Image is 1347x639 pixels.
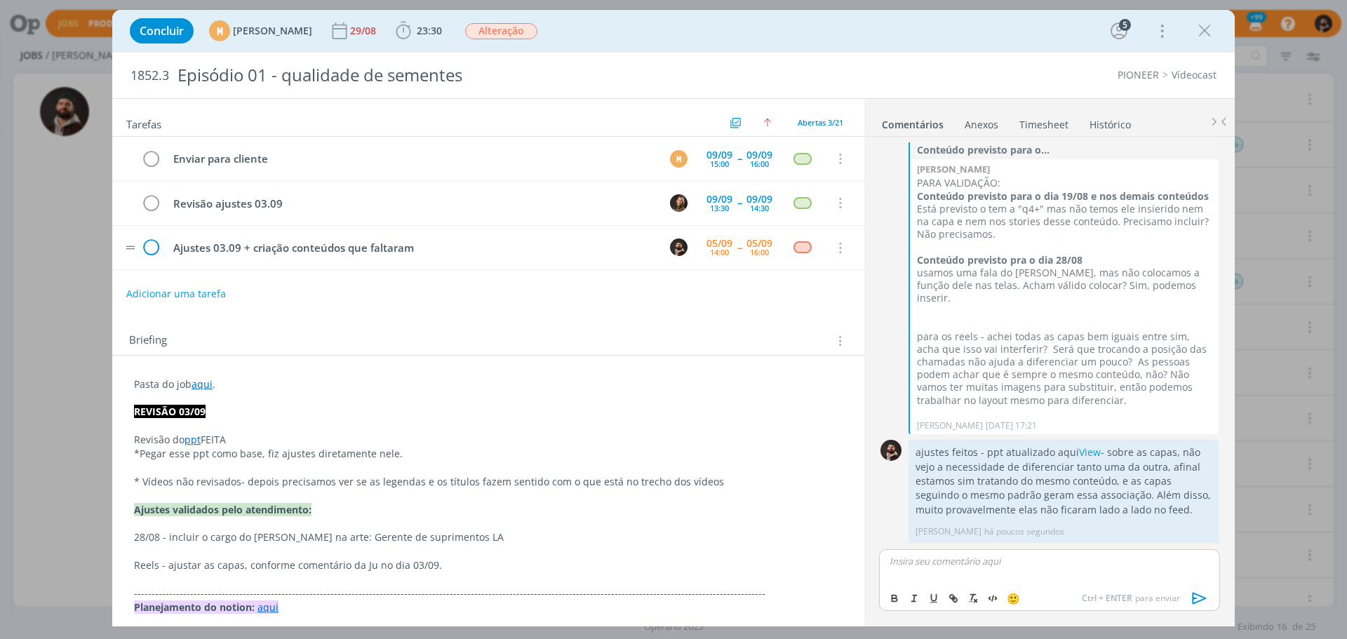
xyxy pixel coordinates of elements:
[126,281,227,307] button: Adicionar uma tarefa
[134,377,843,391] p: Pasta do job .
[917,330,1212,407] p: para os reels - achei todas as capas bem iguais entre sim, acha que isso vai interferir? Será que...
[1108,20,1130,42] button: 5
[917,203,1212,241] p: Está previsto o tem a "q4+" mas não temos ele insierido nem na capa e nem nos stories desse conte...
[798,117,843,128] span: Abertas 3/21
[134,600,255,614] strong: Planejamento do notion:
[257,600,279,614] a: aqui
[917,177,1212,189] p: PARA VALIDAÇÃO:
[465,23,537,39] span: Alteração
[668,148,689,169] button: M
[464,22,538,40] button: Alteração
[417,24,442,37] span: 23:30
[140,25,184,36] span: Concluir
[737,243,742,253] span: --
[134,405,206,418] strong: REVISÃO 03/09
[750,248,769,256] div: 16:00
[984,525,1064,538] span: há poucos segundos
[710,160,729,168] div: 15:00
[917,267,1212,305] p: usamos uma fala do [PERSON_NAME], mas não colocamos a função dele nas telas. Acham válido colocar...
[746,150,772,160] div: 09/09
[126,245,135,250] img: drag-icon.svg
[670,238,688,256] img: D
[880,440,902,461] img: D
[706,194,732,204] div: 09/09
[130,18,194,43] button: Concluir
[916,525,981,538] p: [PERSON_NAME]
[710,248,729,256] div: 14:00
[916,445,1212,517] p: ajustes feitos - ppt atualizado aqui - sobre as capas, não vejo a necessidade de diferenciar tant...
[706,150,732,160] div: 09/09
[670,150,688,168] div: M
[392,20,445,42] button: 23:30
[881,112,944,132] a: Comentários
[917,419,983,432] p: [PERSON_NAME]
[710,204,729,212] div: 13:30
[917,163,990,175] b: [PERSON_NAME]
[192,377,213,391] a: aqui
[668,237,689,258] button: D
[746,238,772,248] div: 05/09
[1082,592,1135,605] span: Ctrl + ENTER
[668,192,689,213] button: J
[965,118,998,132] div: Anexos
[167,239,657,257] div: Ajustes 03.09 + criação conteúdos que faltaram
[167,150,657,168] div: Enviar para cliente
[134,558,843,572] p: Reels - ajustar as capas, conforme comentário da Ju no dia 03/09.
[172,58,758,93] div: Episódio 01 - qualidade de sementes
[1119,19,1131,31] div: 5
[917,143,1050,156] strong: Conteúdo previsto para o...
[134,503,311,516] strong: Ajustes validados pelo atendimento:
[350,26,379,36] div: 29/08
[737,198,742,208] span: --
[112,10,1235,626] div: dialog
[134,433,843,447] p: Revisão do FEITA
[1172,68,1217,81] a: Vídeocast
[129,332,167,350] span: Briefing
[134,586,843,600] p: -------------------------------------------------------------------------------------------------...
[167,195,657,213] div: Revisão ajustes 03.09
[750,160,769,168] div: 16:00
[1082,592,1180,605] span: para enviar
[1007,591,1020,605] span: 🙂
[917,189,1209,203] strong: Conteúdo previsto para o dia 19/08 e nos demais conteúdos
[1118,68,1159,81] a: PIONEER
[134,475,843,489] p: * Vídeos não revisados- depois precisamos ver se as legendas e os títulos fazem sentido com o que...
[737,154,742,163] span: --
[986,419,1037,432] span: [DATE] 17:21
[750,204,769,212] div: 14:30
[233,26,312,36] span: [PERSON_NAME]
[917,253,1083,267] strong: Conteúdo previsto pra o dia 28/08
[209,20,312,41] button: M[PERSON_NAME]
[1089,112,1132,132] a: Histórico
[126,114,161,131] span: Tarefas
[130,68,169,83] span: 1852.3
[746,194,772,204] div: 09/09
[1079,445,1101,459] a: View
[185,433,201,446] a: ppt
[706,238,732,248] div: 05/09
[1003,590,1023,607] button: 🙂
[209,20,230,41] div: M
[134,447,843,461] p: *Pegar esse ppt como base, fiz ajustes diretamente nele.
[763,119,772,127] img: arrow-up.svg
[1019,112,1069,132] a: Timesheet
[134,530,843,544] p: 28/08 - incluir o cargo do [PERSON_NAME] na arte: Gerente de suprimentos LA
[670,194,688,212] img: J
